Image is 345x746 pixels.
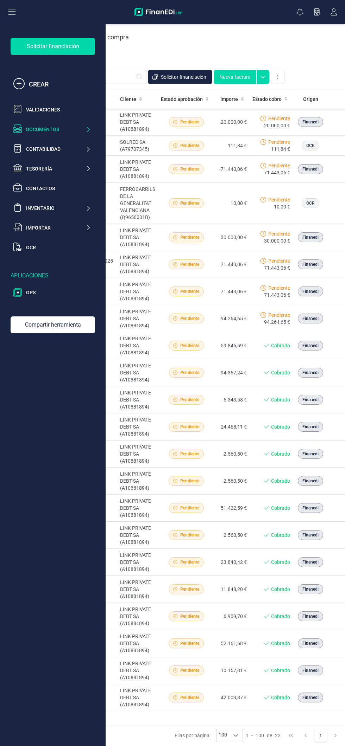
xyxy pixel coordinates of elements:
span: 10,00 € [274,203,290,210]
td: LINK PRIVATE DEBT SA (A10881894) [117,359,158,386]
span: de [267,732,272,739]
span: Pendiente [180,559,199,565]
span: Finanedi [302,261,319,268]
span: Estado aprobación [161,96,203,103]
td: -6.343,58 € [214,386,250,413]
span: Finanedi [302,119,319,125]
div: Compartir herramienta [11,316,95,333]
span: Finanedi [302,451,319,457]
span: Pendiente [268,311,290,319]
td: 6.909,70 € [214,603,250,630]
div: Solicitar financiación [11,38,95,55]
td: LINK PRIVATE DEBT SA (A10881894) [117,109,158,136]
td: LINK PRIVATE DEBT SA (A10881894) [117,603,158,630]
span: Cobrado [271,694,290,701]
td: LINK PRIVATE DEBT SA (A10881894) [117,468,158,495]
span: Finanedi [302,559,319,565]
span: Pendiente [268,230,290,237]
td: 2.560,50 € [214,440,250,468]
span: 22 [275,732,281,739]
td: LINK PRIVATE DEBT SA (A10881894) [117,278,158,305]
td: LINK PRIVATE DEBT SA (A10881894) [117,332,158,359]
button: Next Page [329,729,342,742]
span: Pendiente [180,586,199,592]
span: 71.443,06 € [264,264,290,271]
span: 20.000,00 € [264,122,290,129]
span: Pendiente [180,369,199,376]
td: FERROCARRILS DE LA GENERALITAT VALENCIANA (Q9650001B) [117,183,158,224]
div: Contabilidad [26,146,86,153]
span: Cobrado [271,342,290,349]
span: Cobrado [271,477,290,484]
span: Cobrado [271,504,290,512]
span: Origen [303,96,318,103]
td: SOLRED SA (A79707345) [117,136,158,156]
td: LINK PRIVATE DEBT SA (A10881894) [117,495,158,522]
div: OPS [26,289,91,296]
td: 11.848,20 € [214,576,250,603]
span: Finanedi [302,505,319,511]
span: Finanedi [302,166,319,172]
span: Pendiente [180,288,199,295]
span: Finanedi [302,640,319,647]
span: Estado cobro [252,96,282,103]
span: Finanedi [302,424,319,430]
span: Finanedi [302,342,319,349]
span: Cliente [120,96,136,103]
td: LINK PRIVATE DEBT SA (A10881894) [117,576,158,603]
td: LINK PRIVATE DEBT SA (A10881894) [117,413,158,440]
td: 10,00 € [214,183,250,224]
td: LINK PRIVATE DEBT SA (A10881894) [117,684,158,711]
span: Pendiente [268,115,290,122]
span: Finanedi [302,667,319,674]
span: Cobrado [271,532,290,539]
span: Pendiente [180,261,199,268]
td: 24.468,11 € [214,413,250,440]
td: LINK PRIVATE DEBT SA (A10881894) [117,386,158,413]
button: Previous Page [299,729,312,742]
div: Contactos [26,185,91,192]
span: Pendiente [268,139,290,146]
span: Cobrado [271,640,290,647]
span: Finanedi [302,532,319,538]
td: LINK PRIVATE DEBT SA (A10881894) [117,440,158,468]
td: LINK PRIVATE DEBT SA (A10881894) [117,522,158,549]
span: Pendiente [180,119,199,125]
span: Pendiente [180,142,199,149]
span: Cobrado [271,450,290,457]
span: Pendiente [180,315,199,322]
div: Documentos [26,126,86,133]
span: 100 [256,732,264,739]
div: Aplicaciones [11,271,95,280]
span: Pendiente [180,613,199,619]
td: 42.003,87 € [214,684,250,711]
td: LINK PRIVATE DEBT SA (A10881894) [117,156,158,183]
span: Pendiente [180,200,199,206]
td: LINK PRIVATE DEBT SA (A10881894) [117,224,158,251]
td: 30.000,00 € [214,224,250,251]
td: 94.264,65 € [214,305,250,332]
span: OCR [306,200,315,206]
td: 59.846,59 € [214,332,250,359]
span: Pendiente [180,451,199,457]
td: -71.443,06 € [214,156,250,183]
td: 51.422,59 € [214,495,250,522]
td: 71.443,06 € [214,251,250,278]
span: Finanedi [302,288,319,295]
span: Cobrado [271,613,290,620]
td: 2.560,50 € [214,522,250,549]
img: Logo Finanedi [134,8,182,16]
span: Cobrado [271,423,290,430]
span: Pendiente [268,284,290,291]
button: First Page [284,729,297,742]
span: Pendiente [180,166,199,172]
span: Solicitar financiación [161,73,206,81]
td: 94.367,24 € [214,359,250,386]
span: 30.000,00 € [264,237,290,244]
span: Finanedi [302,369,319,376]
button: Page 1 [314,729,327,742]
span: Pendiente [180,694,199,701]
div: - [246,732,281,739]
td: LINK PRIVATE DEBT SA (A10881894) [117,251,158,278]
button: Nueva factura [214,70,256,84]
